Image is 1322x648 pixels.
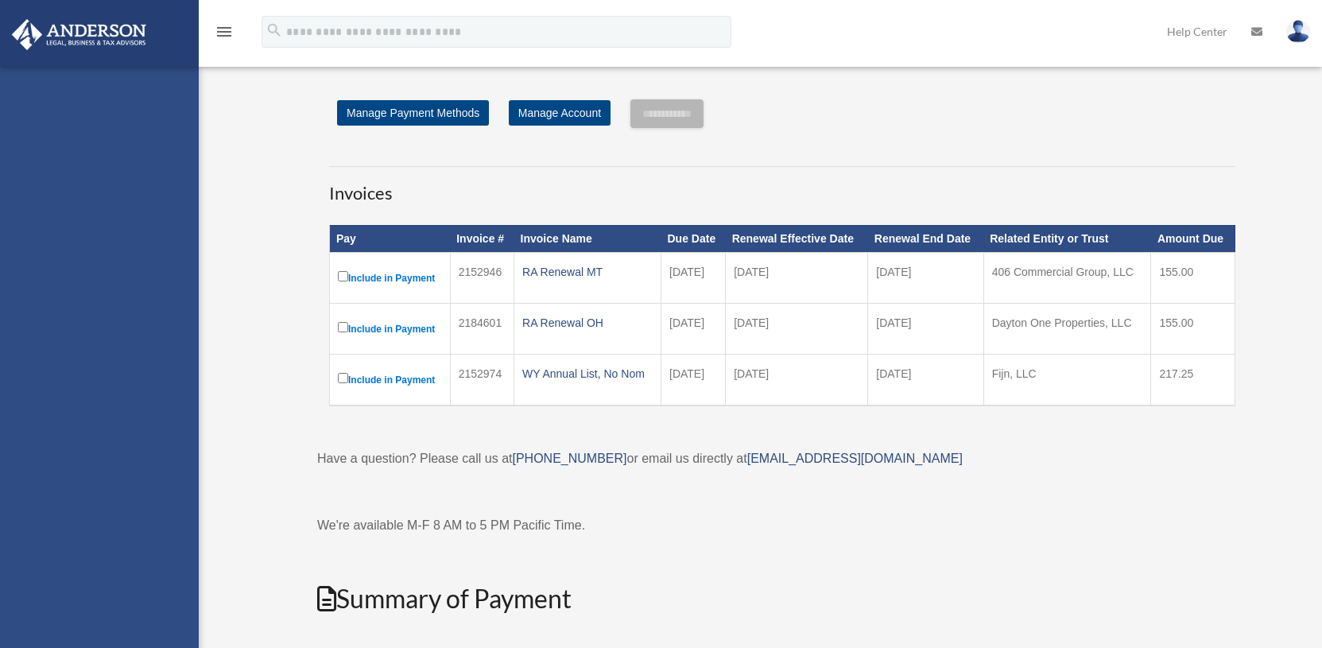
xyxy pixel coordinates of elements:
[726,252,868,303] td: [DATE]
[215,28,234,41] a: menu
[726,354,868,405] td: [DATE]
[330,225,451,252] th: Pay
[514,225,661,252] th: Invoice Name
[450,225,514,252] th: Invoice #
[868,252,983,303] td: [DATE]
[338,373,348,383] input: Include in Payment
[1151,354,1235,405] td: 217.25
[450,354,514,405] td: 2152974
[983,225,1151,252] th: Related Entity or Trust
[317,581,1247,617] h2: Summary of Payment
[1151,252,1235,303] td: 155.00
[1286,20,1310,43] img: User Pic
[726,303,868,354] td: [DATE]
[983,303,1151,354] td: Dayton One Properties, LLC
[338,322,348,332] input: Include in Payment
[512,452,626,465] a: [PHONE_NUMBER]
[509,100,611,126] a: Manage Account
[1151,225,1235,252] th: Amount Due
[1151,303,1235,354] td: 155.00
[7,19,151,50] img: Anderson Advisors Platinum Portal
[522,363,653,385] div: WY Annual List, No Nom
[215,22,234,41] i: menu
[329,166,1235,206] h3: Invoices
[661,354,726,405] td: [DATE]
[450,303,514,354] td: 2184601
[868,225,983,252] th: Renewal End Date
[338,271,348,281] input: Include in Payment
[338,370,442,390] label: Include in Payment
[338,268,442,288] label: Include in Payment
[450,252,514,303] td: 2152946
[983,252,1151,303] td: 406 Commercial Group, LLC
[661,303,726,354] td: [DATE]
[661,225,726,252] th: Due Date
[661,252,726,303] td: [DATE]
[868,303,983,354] td: [DATE]
[868,354,983,405] td: [DATE]
[522,261,653,283] div: RA Renewal MT
[747,452,963,465] a: [EMAIL_ADDRESS][DOMAIN_NAME]
[266,21,283,39] i: search
[338,319,442,339] label: Include in Payment
[337,100,489,126] a: Manage Payment Methods
[522,312,653,334] div: RA Renewal OH
[726,225,868,252] th: Renewal Effective Date
[317,514,1247,537] p: We're available M-F 8 AM to 5 PM Pacific Time.
[983,354,1151,405] td: Fijn, LLC
[317,448,1247,470] p: Have a question? Please call us at or email us directly at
